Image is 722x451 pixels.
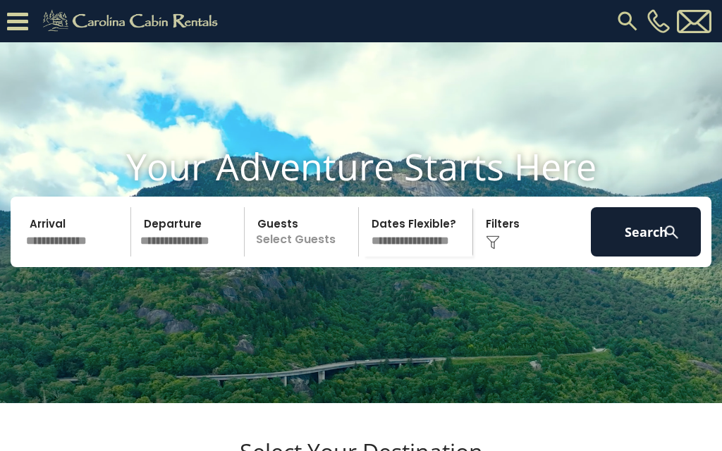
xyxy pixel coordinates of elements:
img: search-regular.svg [615,8,640,34]
a: [PHONE_NUMBER] [644,9,673,33]
img: Khaki-logo.png [35,7,230,35]
img: filter--v1.png [486,235,500,249]
img: search-regular-white.png [663,223,680,241]
p: Select Guests [249,207,358,257]
button: Search [591,207,701,257]
h1: Your Adventure Starts Here [11,144,711,188]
